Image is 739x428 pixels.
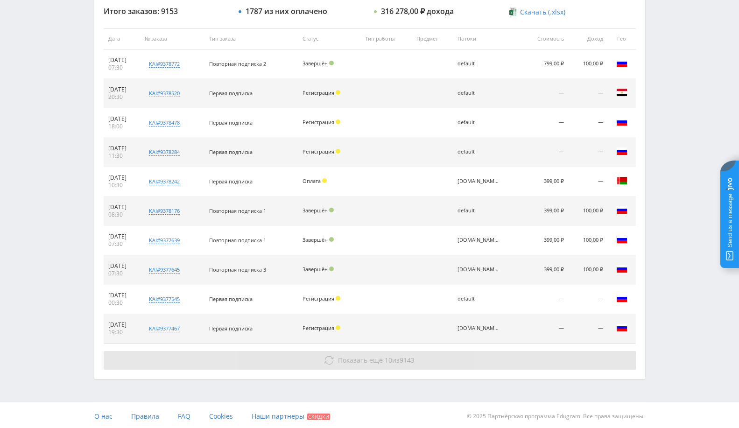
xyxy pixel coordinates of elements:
[322,178,327,183] span: Холд
[521,196,569,226] td: 399,00 ₽
[509,7,565,17] a: Скачать (.xlsx)
[336,149,340,154] span: Холд
[457,237,500,243] div: studopedia.ru Kampus Copy Pop
[569,79,608,108] td: —
[94,412,113,421] span: О нас
[108,86,135,93] div: [DATE]
[209,148,253,155] span: Первая подписка
[521,167,569,196] td: 399,00 ₽
[252,412,304,421] span: Наши партнеры
[246,7,327,15] div: 1787 из них оплачено
[108,174,135,182] div: [DATE]
[108,115,135,123] div: [DATE]
[303,177,321,184] span: Оплата
[209,119,253,126] span: Первая подписка
[178,412,190,421] span: FAQ
[616,87,627,98] img: egy.png
[303,236,328,243] span: Завершён
[149,60,180,68] div: kai#9378772
[108,329,135,336] div: 19:30
[338,356,383,365] span: Показать ещё
[303,148,334,155] span: Регистрация
[108,262,135,270] div: [DATE]
[108,93,135,101] div: 20:30
[521,108,569,138] td: —
[149,237,180,244] div: kai#9377639
[457,208,500,214] div: default
[457,267,500,273] div: studopedia.ru Kampus Copy Pop
[108,182,135,189] div: 10:30
[569,28,608,49] th: Доход
[140,28,204,49] th: № заказа
[616,175,627,186] img: blr.png
[453,28,521,49] th: Потоки
[209,207,266,214] span: Повторная подписка 1
[336,119,340,124] span: Холд
[457,296,500,302] div: default
[149,266,180,274] div: kai#9377645
[569,255,608,285] td: 100,00 ₽
[608,28,636,49] th: Гео
[204,28,298,49] th: Тип заказа
[209,266,266,273] span: Повторная подписка 3
[307,414,330,420] span: Скидки
[457,61,500,67] div: default
[521,28,569,49] th: Стоимость
[521,49,569,79] td: 799,00 ₽
[616,57,627,69] img: rus.png
[569,138,608,167] td: —
[509,7,517,16] img: xlsx
[616,116,627,127] img: rus.png
[104,351,636,370] button: Показать ещё 10из9143
[209,60,266,67] span: Повторная подписка 2
[108,123,135,130] div: 18:00
[412,28,453,49] th: Предмет
[303,89,334,96] span: Регистрация
[209,237,266,244] span: Повторная подписка 1
[457,90,500,96] div: default
[521,79,569,108] td: —
[520,8,565,16] span: Скачать (.xlsx)
[457,149,500,155] div: default
[457,325,500,331] div: studopedia.ru Kampus Copy Pop
[209,325,253,332] span: Первая подписка
[209,90,253,97] span: Первая подписка
[209,178,253,185] span: Первая подписка
[616,234,627,245] img: rus.png
[457,178,500,184] div: studopedia.ru Kampus Copy Pop
[209,412,233,421] span: Cookies
[303,207,328,214] span: Завершён
[108,240,135,248] div: 07:30
[616,263,627,274] img: rus.png
[108,292,135,299] div: [DATE]
[521,314,569,344] td: —
[149,90,180,97] div: kai#9378520
[616,146,627,157] img: rus.png
[338,356,415,365] span: из
[108,270,135,277] div: 07:30
[521,285,569,314] td: —
[457,119,500,126] div: default
[149,148,180,156] div: kai#9378284
[521,255,569,285] td: 399,00 ₽
[108,203,135,211] div: [DATE]
[149,207,180,215] div: kai#9378176
[569,226,608,255] td: 100,00 ₽
[616,293,627,304] img: rus.png
[104,7,230,15] div: Итого заказов: 9153
[149,295,180,303] div: kai#9377545
[360,28,412,49] th: Тип работы
[569,314,608,344] td: —
[385,356,392,365] span: 10
[108,56,135,64] div: [DATE]
[149,178,180,185] div: kai#9378242
[400,356,415,365] span: 9143
[108,233,135,240] div: [DATE]
[298,28,360,49] th: Статус
[329,237,334,242] span: Подтвержден
[303,119,334,126] span: Регистрация
[381,7,454,15] div: 316 278,00 ₽ дохода
[149,119,180,126] div: kai#9378478
[329,61,334,65] span: Подтвержден
[616,322,627,333] img: rus.png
